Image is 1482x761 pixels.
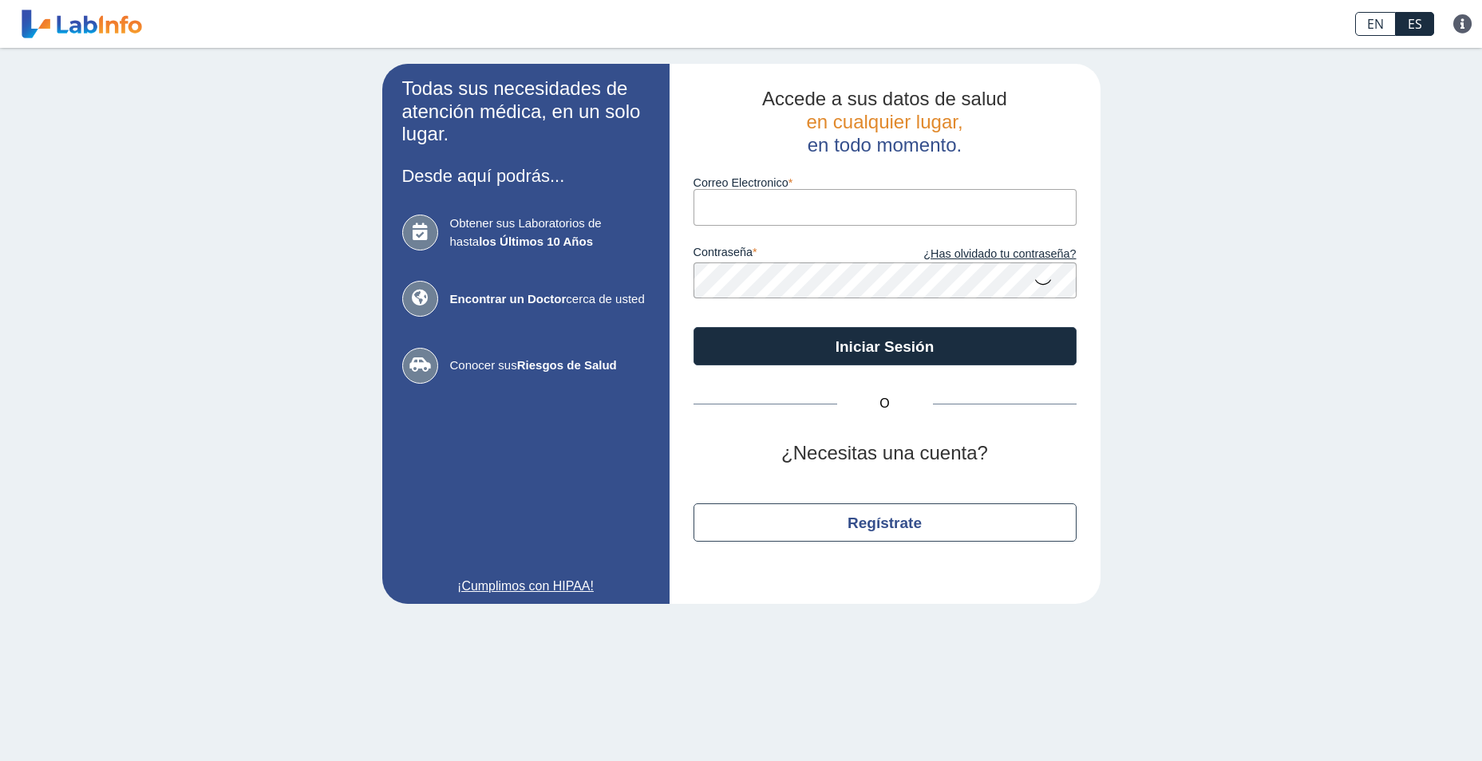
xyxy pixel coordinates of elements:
span: en cualquier lugar, [806,111,962,132]
b: Encontrar un Doctor [450,292,567,306]
button: Regístrate [694,503,1077,542]
label: Correo Electronico [694,176,1077,189]
a: ¡Cumplimos con HIPAA! [402,577,650,596]
b: los Últimos 10 Años [479,235,593,248]
span: Accede a sus datos de salud [762,88,1007,109]
span: Conocer sus [450,357,650,375]
span: O [837,394,933,413]
span: cerca de usted [450,290,650,309]
b: Riesgos de Salud [517,358,617,372]
span: en todo momento. [808,134,962,156]
a: ¿Has olvidado tu contraseña? [885,246,1077,263]
a: EN [1355,12,1396,36]
span: Obtener sus Laboratorios de hasta [450,215,650,250]
h2: ¿Necesitas una cuenta? [694,442,1077,465]
button: Iniciar Sesión [694,327,1077,365]
label: contraseña [694,246,885,263]
a: ES [1396,12,1434,36]
h3: Desde aquí podrás... [402,166,650,186]
h2: Todas sus necesidades de atención médica, en un solo lugar. [402,77,650,146]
